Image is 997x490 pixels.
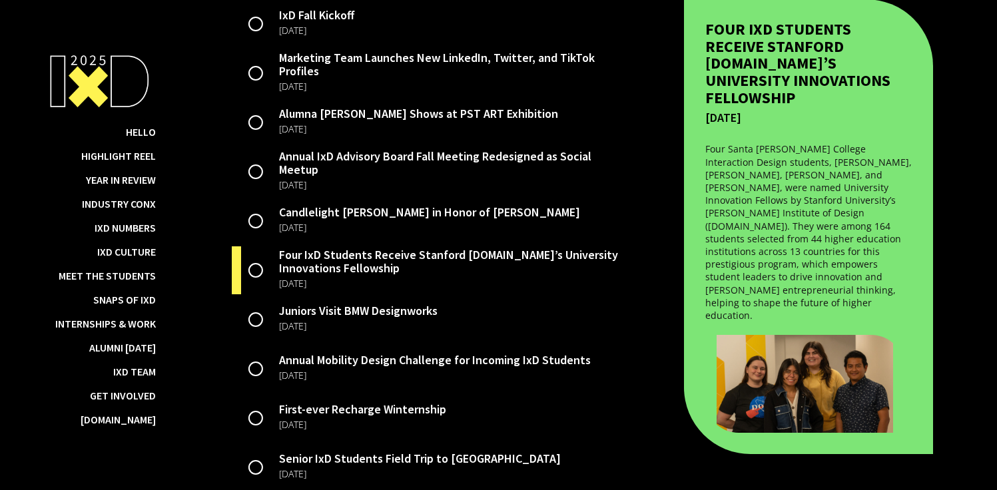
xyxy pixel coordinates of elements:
[279,248,629,275] div: Four IxD Students Receive Stanford [DOMAIN_NAME]’s University Innovations Fellowship
[82,197,156,210] a: Industry ConX
[97,245,156,258] a: IxD Culture
[279,452,561,465] div: Senior IxD Students Field Trip to [GEOGRAPHIC_DATA]
[279,354,591,367] div: Annual Mobility Design Challenge for Incoming IxD Students
[279,107,558,121] div: Alumna [PERSON_NAME] Shows at PST ART Exhibition
[81,413,156,426] a: [DOMAIN_NAME]
[705,106,912,129] div: [DATE]
[279,304,438,318] div: Juniors Visit BMW Designworks
[705,21,912,106] h4: Four IxD Students Receive Stanford [DOMAIN_NAME]’s University Innovations Fellowship
[55,317,156,330] a: Internships & Work
[279,206,580,219] div: Candlelight [PERSON_NAME] in Honor of [PERSON_NAME]
[279,275,629,292] div: [DATE]
[705,142,912,322] p: Four Santa [PERSON_NAME] College Interaction Design students, [PERSON_NAME], [PERSON_NAME], [PERS...
[279,78,629,95] div: [DATE]
[59,269,156,282] a: Meet the Students
[113,365,156,378] a: IxD Team
[279,318,438,335] div: [DATE]
[279,121,558,138] div: [DATE]
[279,416,446,433] div: [DATE]
[279,367,591,384] div: [DATE]
[126,125,156,138] a: Hello
[279,176,629,194] div: [DATE]
[90,389,156,402] a: Get Involved
[279,465,561,483] div: [DATE]
[81,149,156,162] a: Highlight Reel
[279,403,446,416] div: First-ever Recharge Winternship
[279,51,629,78] div: Marketing Team Launches New LinkedIn, Twitter, and TikTok Profiles
[279,219,580,236] div: [DATE]
[279,9,354,22] div: IxD Fall Kickoff
[279,150,629,176] div: Annual IxD Advisory Board Fall Meeting Redesigned as Social Meetup
[89,341,156,354] a: Alumni [DATE]
[86,173,156,186] a: Year in Review
[279,22,354,39] div: [DATE]
[93,293,156,306] a: Snaps of IxD
[95,221,156,234] a: IxD Numbers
